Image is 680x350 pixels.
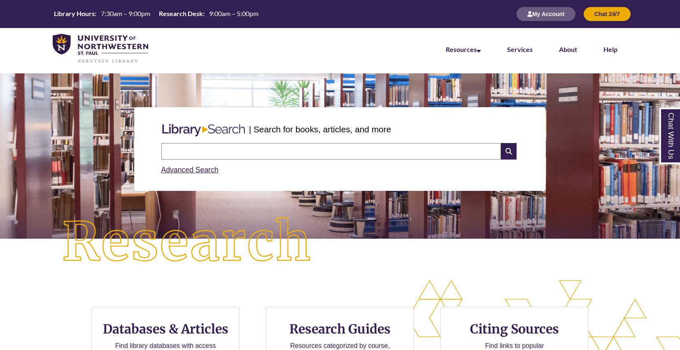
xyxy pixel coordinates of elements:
a: About [559,45,577,53]
img: Research [34,189,340,296]
a: Advanced Search [161,166,219,174]
a: Help [603,45,617,53]
span: 7:30am – 9:00pm [101,9,150,17]
p: | Search for books, articles, and more [249,123,391,136]
th: Research Desk: [156,9,206,18]
h3: Databases & Articles [98,321,233,337]
a: Hours Today [51,9,262,19]
h3: Research Guides [273,321,407,337]
img: Libary Search [158,121,249,140]
a: Chat 24/7 [584,10,631,17]
img: UNWSP Library Logo [53,34,148,64]
a: My Account [517,10,575,17]
i: Search [501,143,517,160]
h3: Citing Sources [464,321,565,337]
a: Resources [446,45,481,53]
table: Hours Today [51,9,262,18]
span: 9:00am – 5:00pm [209,9,258,17]
button: Chat 24/7 [584,7,631,21]
th: Library Hours: [51,9,98,18]
button: My Account [517,7,575,21]
a: Services [507,45,533,53]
